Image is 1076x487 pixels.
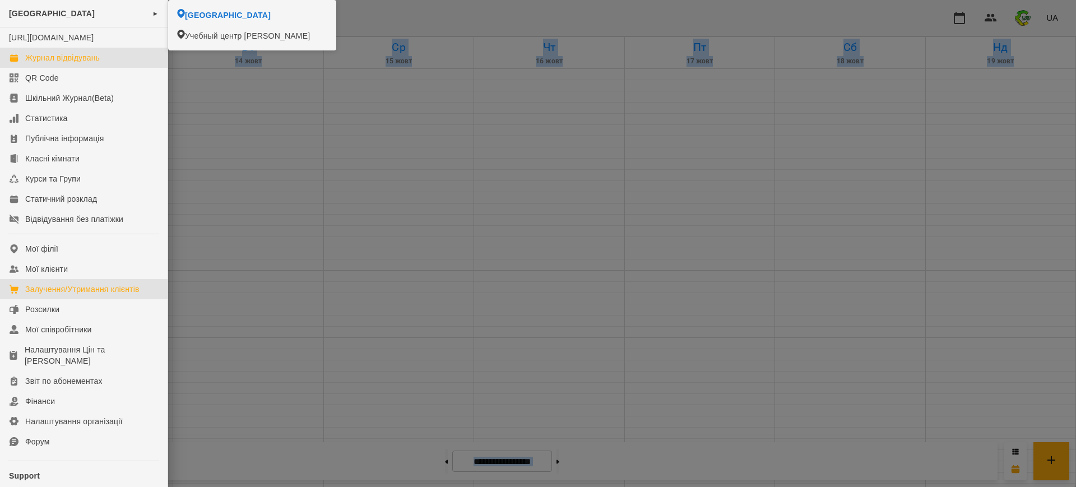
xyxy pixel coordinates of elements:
[25,214,123,225] div: Відвідування без платіжки
[9,470,159,481] p: Support
[25,344,159,367] div: Налаштування Цін та [PERSON_NAME]
[25,375,103,387] div: Звіт по абонементах
[25,284,140,295] div: Залучення/Утримання клієнтів
[25,304,59,315] div: Розсилки
[25,113,68,124] div: Статистика
[25,436,50,447] div: Форум
[25,72,59,84] div: QR Code
[25,324,92,335] div: Мої співробітники
[25,193,97,205] div: Статичний розклад
[25,243,58,254] div: Мої філії
[25,52,100,63] div: Журнал відвідувань
[25,153,80,164] div: Класні кімнати
[185,10,271,21] span: [GEOGRAPHIC_DATA]
[25,416,123,427] div: Налаштування організації
[152,9,159,18] span: ►
[9,9,95,18] span: [GEOGRAPHIC_DATA]
[25,133,104,144] div: Публічна інформація
[25,263,68,275] div: Мої клієнти
[25,173,81,184] div: Курси та Групи
[185,30,310,41] span: Учебный центр [PERSON_NAME]
[25,92,114,104] div: Шкільний Журнал(Beta)
[9,33,94,42] a: [URL][DOMAIN_NAME]
[25,396,55,407] div: Фінанси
